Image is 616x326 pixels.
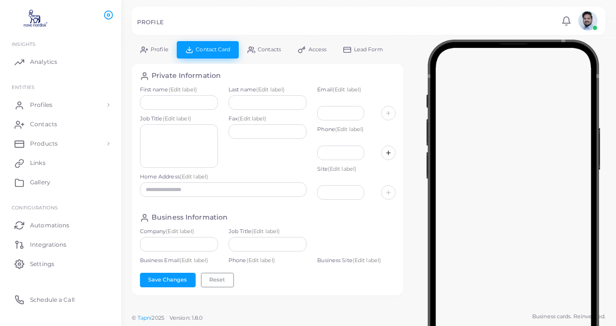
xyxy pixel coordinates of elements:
h4: Business Information [152,213,228,222]
h5: PROFILE [137,19,164,26]
a: Tapni [138,314,152,321]
a: Products [7,134,114,153]
label: Fax [229,115,307,123]
span: (Edit label) [333,86,361,93]
label: Business Email [140,257,218,265]
label: Home Address [140,173,307,181]
span: (Edit label) [251,228,280,235]
a: Analytics [7,52,114,72]
span: Settings [30,260,54,268]
span: Contacts [258,47,281,52]
span: (Edit label) [180,257,208,264]
span: (Edit label) [169,86,197,93]
span: (Edit label) [353,257,381,264]
span: Analytics [30,58,57,66]
span: © [132,314,202,322]
span: (Edit label) [246,257,275,264]
a: Schedule a Call [7,290,114,309]
span: 2025 [152,314,164,322]
label: Site [317,165,395,173]
span: (Edit label) [180,173,208,180]
label: Business Site [317,257,395,265]
a: avatar [575,11,600,30]
label: Phone [229,257,307,265]
span: Schedule a Call [30,296,75,304]
span: (Edit label) [166,228,194,235]
span: Links [30,159,46,167]
span: Configurations [12,205,58,210]
span: Automations [30,221,69,230]
h4: Private Information [152,72,221,81]
label: Last name [229,86,307,94]
span: Contacts [30,120,57,129]
label: Email [317,86,395,94]
a: Gallery [7,173,114,192]
span: (Edit label) [328,165,356,172]
span: (Edit label) [256,86,285,93]
label: Phone [317,126,395,133]
span: ENTITIES [12,84,34,90]
button: Save Changes [140,273,196,287]
span: Profile [151,47,169,52]
a: Links [7,153,114,173]
span: Products [30,139,58,148]
span: Profiles [30,101,52,109]
span: Gallery [30,178,50,187]
span: (Edit label) [238,115,266,122]
label: First name [140,86,218,94]
span: Contact Card [196,47,230,52]
span: Lead Form [354,47,383,52]
label: Job Title [229,228,307,236]
a: Contacts [7,115,114,134]
span: Version: 1.8.0 [169,314,203,321]
label: Job Title [140,115,218,123]
img: avatar [578,11,598,30]
span: INSIGHTS [12,41,35,47]
a: Automations [7,215,114,235]
span: (Edit label) [335,126,364,133]
a: Profiles [7,95,114,115]
span: Integrations [30,240,66,249]
span: (Edit label) [163,115,191,122]
button: Reset [201,273,234,287]
a: Integrations [7,235,114,254]
img: logo [9,9,62,27]
a: Settings [7,254,114,273]
label: Company [140,228,218,236]
span: Access [308,47,327,52]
